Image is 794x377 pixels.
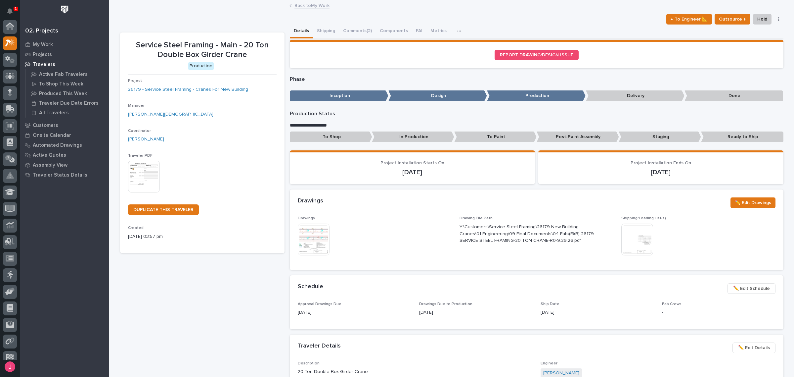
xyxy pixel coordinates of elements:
button: Comments (2) [339,25,376,38]
span: ← To Engineer 📐 [671,15,708,23]
p: Active Quotes [33,152,66,158]
a: [PERSON_NAME] [128,136,164,143]
p: Production [487,90,586,101]
button: Components [376,25,412,38]
p: To Paint [454,132,537,142]
span: Manager [128,104,145,108]
a: Back toMy Work [294,1,330,9]
img: Workspace Logo [59,3,71,16]
button: FAI [412,25,426,38]
span: Approval Drawings Due [298,302,341,306]
a: Traveler Status Details [20,170,109,180]
p: Active Fab Travelers [39,72,88,78]
div: 02. Projects [25,27,58,35]
p: [DATE] 03:57 pm [128,233,277,240]
a: REPORT DRAWING/DESIGN ISSUE [495,50,579,60]
p: Traveler Status Details [33,172,87,178]
button: ✏️ Edit Drawings [730,197,775,208]
button: Details [290,25,313,38]
span: Drawing File Path [460,216,493,220]
span: Outsource ↑ [719,15,746,23]
p: 20 Ton Double Box Girder Crane [298,368,533,375]
p: [DATE] [419,309,533,316]
p: Ready to Ship [701,132,783,142]
button: Outsource ↑ [715,14,750,25]
div: Notifications1 [8,8,17,19]
a: All Travelers [25,108,109,117]
a: Travelers [20,59,109,69]
p: Post-Paint Assembly [537,132,619,142]
span: Created [128,226,144,230]
button: ✏️ Edit Schedule [728,283,775,294]
a: Active Quotes [20,150,109,160]
p: To Shop [290,132,372,142]
span: Drawings Due to Production [419,302,472,306]
button: Hold [753,14,772,25]
p: Production Status [290,111,783,117]
h2: Traveler Details [298,343,341,350]
p: Delivery [586,90,684,101]
span: Project [128,79,142,83]
span: Engineer [541,361,557,365]
a: Produced This Week [25,89,109,98]
a: Traveler Due Date Errors [25,98,109,108]
h2: Schedule [298,283,323,291]
p: Service Steel Framing - Main - 20 Ton Double Box Girder Crane [128,40,277,60]
button: Notifications [3,4,17,18]
p: [DATE] [298,168,527,176]
p: Projects [33,52,52,58]
span: ✏️ Edit Drawings [735,199,771,207]
span: ✏️ Edit Details [738,344,770,352]
span: ✏️ Edit Schedule [733,285,770,293]
a: 26179 - Service Steel Framing - Cranes For New Building [128,86,248,93]
span: Project Installation Ends On [631,161,691,165]
p: Customers [33,123,58,129]
p: [DATE] [546,168,775,176]
p: [DATE] [541,309,654,316]
a: [PERSON_NAME][DEMOGRAPHIC_DATA] [128,111,213,118]
button: ← To Engineer 📐 [666,14,712,25]
a: Active Fab Travelers [25,70,109,79]
p: [DATE] [298,309,411,316]
span: Shipping/Loading List(s) [621,216,666,220]
a: Projects [20,49,109,59]
p: Assembly View [33,162,67,168]
button: ✏️ Edit Details [732,343,775,353]
button: users-avatar [3,360,17,374]
a: [PERSON_NAME] [543,370,579,377]
p: My Work [33,42,53,48]
p: Phase [290,76,783,82]
h2: Drawings [298,197,323,205]
p: Traveler Due Date Errors [39,100,99,106]
span: Ship Date [541,302,559,306]
p: 1 [15,6,17,11]
span: DUPLICATE THIS TRAVELER [133,207,194,212]
p: To Shop This Week [39,81,83,87]
span: Drawings [298,216,315,220]
button: Shipping [313,25,339,38]
button: Metrics [426,25,451,38]
a: DUPLICATE THIS TRAVELER [128,204,199,215]
a: Onsite Calendar [20,130,109,140]
span: Traveler PDF [128,154,153,158]
p: Onsite Calendar [33,133,71,138]
p: All Travelers [39,110,69,116]
span: Coordinator [128,129,151,133]
a: Automated Drawings [20,140,109,150]
a: Assembly View [20,160,109,170]
span: Project Installation Starts On [380,161,444,165]
a: Customers [20,120,109,130]
p: Travelers [33,62,55,68]
a: To Shop This Week [25,79,109,88]
span: Description [298,361,320,365]
p: Produced This Week [39,91,87,97]
p: Done [684,90,783,101]
span: Fab Crews [662,302,682,306]
p: Automated Drawings [33,142,82,148]
span: Hold [757,15,767,23]
span: REPORT DRAWING/DESIGN ISSUE [500,53,573,57]
p: Inception [290,90,388,101]
p: - [662,309,775,316]
p: Staging [619,132,701,142]
p: In Production [372,132,454,142]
